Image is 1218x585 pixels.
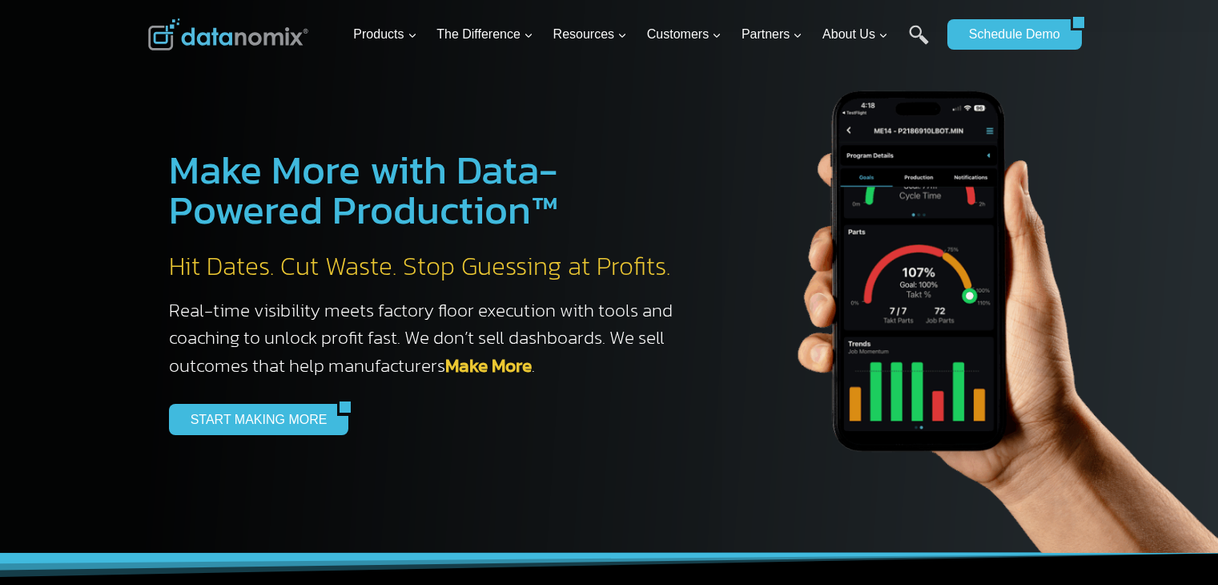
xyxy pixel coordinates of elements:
h3: Real-time visibility meets factory floor execution with tools and coaching to unlock profit fast.... [169,297,689,380]
span: About Us [822,24,888,45]
a: Make More [445,352,532,379]
h1: Make More with Data-Powered Production™ [169,150,689,230]
nav: Primary Navigation [347,9,939,61]
span: The Difference [436,24,533,45]
span: Products [353,24,416,45]
span: Customers [647,24,722,45]
img: Datanomix [148,18,308,50]
h2: Hit Dates. Cut Waste. Stop Guessing at Profits. [169,250,689,284]
span: Partners [742,24,802,45]
a: Search [909,25,929,61]
a: START MAKING MORE [169,404,338,434]
a: Schedule Demo [947,19,1071,50]
span: Resources [553,24,627,45]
